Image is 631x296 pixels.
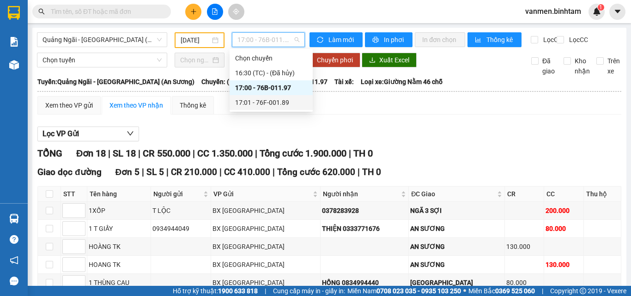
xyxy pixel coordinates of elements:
[237,33,299,47] span: 17:00 - 76B-011.97
[66,66,126,74] span: tuấn
[45,100,93,110] div: Xem theo VP gửi
[542,286,543,296] span: |
[546,260,582,270] div: 130.000
[211,238,320,256] td: BX Quảng Ngãi
[153,189,202,199] span: Người gửi
[323,189,399,199] span: Người nhận
[33,32,129,50] span: VP Tân Bình ĐT:
[212,205,318,216] div: BX [GEOGRAPHIC_DATA]
[37,78,194,85] b: Tuyến: Quảng Ngãi - [GEOGRAPHIC_DATA] (An Sương)
[384,35,405,45] span: In phơi
[4,53,17,62] span: Gửi:
[9,214,19,224] img: warehouse-icon
[322,224,407,234] div: THIỆN 0333771676
[362,167,381,177] span: TH 0
[33,5,125,31] strong: CÔNG TY CP BÌNH TÂM
[544,187,584,202] th: CC
[598,4,604,11] sup: 1
[9,60,19,70] img: warehouse-icon
[152,224,210,234] div: 0934944049
[411,189,495,199] span: ĐC Giao
[10,277,18,285] span: message
[233,8,239,15] span: aim
[4,7,31,48] img: logo
[372,36,380,44] span: printer
[180,55,211,65] input: Chọn ngày
[152,205,210,216] div: T LỘC
[369,57,376,64] span: download
[609,4,625,20] button: caret-down
[235,53,307,63] div: Chọn chuyến
[212,278,318,288] div: BX [GEOGRAPHIC_DATA]
[171,167,217,177] span: CR 210.000
[506,278,543,288] div: 80.000
[540,35,564,45] span: Lọc CR
[584,187,621,202] th: Thu hộ
[463,289,466,293] span: ⚪️
[358,167,360,177] span: |
[166,167,169,177] span: |
[24,66,126,74] span: VP Công Ty -
[317,36,325,44] span: sync
[212,260,318,270] div: BX [GEOGRAPHIC_DATA]
[42,33,162,47] span: Quảng Ngãi - Sài Gòn (An Sương)
[309,32,363,47] button: syncLàm mới
[571,56,594,76] span: Kho nhận
[309,53,360,67] button: Chuyển phơi
[80,66,126,74] span: 0914026723 -
[87,187,151,202] th: Tên hàng
[604,56,624,76] span: Trên xe
[379,55,409,65] span: Xuất Excel
[328,35,355,45] span: Làm mới
[211,274,320,292] td: BX Quảng Ngãi
[61,187,87,202] th: STT
[546,205,582,216] div: 200.000
[518,6,589,17] span: vanmen.binhtam
[410,205,503,216] div: NGÃ 3 SỢI
[486,35,514,45] span: Thống kê
[219,167,222,177] span: |
[505,187,545,202] th: CR
[361,77,443,87] span: Loại xe: Giường Nằm 46 chỗ
[565,35,589,45] span: Lọc CC
[593,7,601,16] img: icon-new-feature
[180,100,206,110] div: Thống kê
[185,4,201,20] button: plus
[506,242,543,252] div: 130.000
[410,224,503,234] div: AN SƯƠNG
[362,53,417,67] button: downloadXuất Excel
[235,83,307,93] div: 17:00 - 76B-011.97
[235,68,307,78] div: 16:30 (TC) - (Đã hủy)
[213,189,310,199] span: VP Gửi
[89,205,149,216] div: 1XỐP
[599,4,602,11] span: 1
[146,167,164,177] span: SL 5
[211,202,320,220] td: BX Quảng Ngãi
[322,205,407,216] div: 0378283928
[201,77,269,87] span: Chuyến: (17:00 [DATE])
[143,148,190,159] span: CR 550.000
[138,148,140,159] span: |
[9,37,19,47] img: solution-icon
[224,167,270,177] span: CC 410.000
[228,4,244,20] button: aim
[33,32,129,50] span: 085 88 555 88
[10,235,18,244] span: question-circle
[127,130,134,137] span: down
[376,287,461,295] strong: 0708 023 035 - 0935 103 250
[10,256,18,265] span: notification
[334,77,354,87] span: Tài xế:
[349,148,351,159] span: |
[89,242,149,252] div: HOÀNG TK
[218,287,258,295] strong: 1900 633 818
[211,256,320,274] td: BX Quảng Ngãi
[539,56,558,76] span: Đã giao
[277,167,355,177] span: Tổng cước 620.000
[4,66,126,74] span: Nhận:
[410,260,503,270] div: AN SƯƠNG
[212,8,218,15] span: file-add
[546,224,582,234] div: 80.000
[613,7,622,16] span: caret-down
[89,260,149,270] div: HOANG TK
[212,224,318,234] div: BX [GEOGRAPHIC_DATA]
